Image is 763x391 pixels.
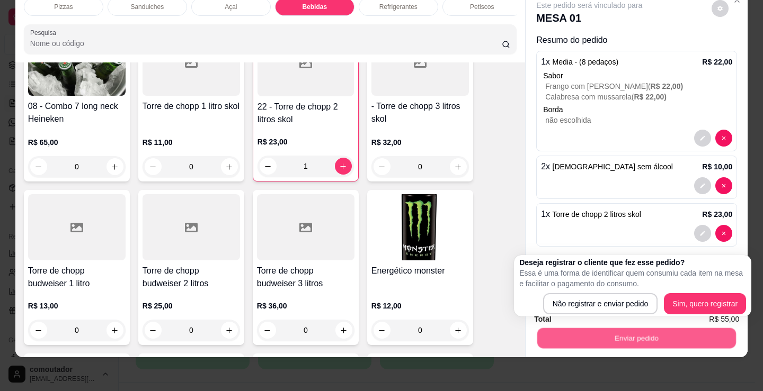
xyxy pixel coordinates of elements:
label: Pesquisa [30,28,60,37]
h4: Torre de chopp 1 litro skol [143,100,240,113]
p: R$ 11,00 [143,137,240,148]
button: decrease-product-quantity [715,177,732,194]
h4: Energético monster [371,265,469,277]
p: Açai [225,3,237,11]
p: R$ 23,00 [258,137,354,147]
span: R$ 55,00 [709,313,739,325]
p: Pizzas [54,3,73,11]
button: decrease-product-quantity [145,158,162,175]
p: Petiscos [470,3,494,11]
p: 1 x [541,56,618,68]
button: decrease-product-quantity [715,225,732,242]
span: [DEMOGRAPHIC_DATA] sem álcool [553,162,673,171]
p: R$ 36,00 [257,301,354,311]
img: product-image [371,194,469,260]
p: R$ 23,00 [702,209,732,220]
p: não escolhida [545,115,732,125]
button: decrease-product-quantity [145,322,162,339]
h4: - Torre de chopp 3 litros skol [371,100,469,125]
button: decrease-product-quantity [260,158,277,175]
button: Enviar pedido [537,328,736,348]
button: increase-product-quantity [107,322,123,339]
h4: Torre de chopp budweiser 3 litros [257,265,354,290]
p: R$ 65,00 [28,137,126,148]
span: R$ 22,00 ) [651,82,684,90]
button: decrease-product-quantity [30,322,47,339]
p: 1 x [541,208,641,221]
button: decrease-product-quantity [259,322,276,339]
p: Borda [543,104,732,115]
span: Media - (8 pedaços) [553,58,619,66]
div: Sabor [543,70,732,81]
button: increase-product-quantity [221,322,238,339]
h4: Torre de chopp budweiser 1 litro [28,265,126,290]
p: R$ 10,00 [702,161,732,172]
p: Refrigerantes [379,3,418,11]
h4: 22 - Torre de chopp 2 litros skol [258,101,354,126]
p: Calabresa com mussarela ( [545,92,732,102]
p: R$ 22,00 [702,57,732,67]
p: R$ 12,00 [371,301,469,311]
h2: Deseja registrar o cliente que fez esse pedido? [519,257,746,268]
button: increase-product-quantity [450,322,467,339]
button: increase-product-quantity [335,158,352,175]
button: increase-product-quantity [221,158,238,175]
button: decrease-product-quantity [30,158,47,175]
p: R$ 25,00 [143,301,240,311]
button: Não registrar e enviar pedido [543,293,658,314]
p: Frango com [PERSON_NAME] ( [545,81,732,92]
p: Essa é uma forma de identificar quem consumiu cada item na mesa e facilitar o pagamento do consumo. [519,268,746,289]
input: Pesquisa [30,38,502,49]
p: Resumo do pedido [536,34,737,47]
p: Bebidas [302,3,327,11]
img: product-image [28,30,126,96]
span: R$ 22,00 ) [634,93,667,101]
p: R$ 32,00 [371,137,469,148]
button: increase-product-quantity [107,158,123,175]
button: increase-product-quantity [335,322,352,339]
span: Torre de chopp 2 litros skol [553,210,641,219]
h4: Torre de chopp budweiser 2 litros [143,265,240,290]
button: increase-product-quantity [450,158,467,175]
button: decrease-product-quantity [374,322,391,339]
p: R$ 13,00 [28,301,126,311]
h4: 08 - Combo 7 long neck Heineken [28,100,126,125]
button: Sim, quero registrar [664,293,746,314]
p: 2 x [541,160,673,173]
button: decrease-product-quantity [694,225,711,242]
button: decrease-product-quantity [715,130,732,147]
p: Sanduiches [130,3,164,11]
button: decrease-product-quantity [374,158,391,175]
p: MESA 01 [536,11,642,25]
strong: Total [534,315,551,323]
button: decrease-product-quantity [694,177,711,194]
button: decrease-product-quantity [694,130,711,147]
